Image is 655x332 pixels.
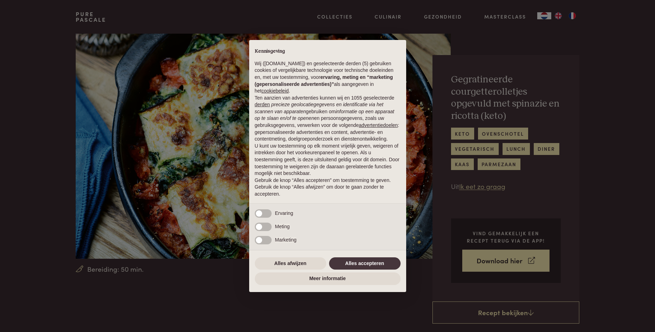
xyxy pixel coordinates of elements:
p: U kunt uw toestemming op elk moment vrijelijk geven, weigeren of intrekken door het voorkeurenpan... [255,143,401,177]
button: Meer informatie [255,272,401,285]
em: informatie op een apparaat op te slaan en/of te openen [255,109,395,121]
a: cookiebeleid [261,88,289,94]
em: precieze geolocatiegegevens en identificatie via het scannen van apparaten [255,102,383,114]
button: Alles afwijzen [255,257,326,270]
span: Marketing [275,237,296,243]
p: Gebruik de knop “Alles accepteren” om toestemming te geven. Gebruik de knop “Alles afwijzen” om d... [255,177,401,198]
p: Wij ([DOMAIN_NAME]) en geselecteerde derden (5) gebruiken cookies of vergelijkbare technologie vo... [255,60,401,95]
button: Alles accepteren [329,257,401,270]
h2: Kennisgeving [255,48,401,55]
span: Ervaring [275,210,293,216]
button: advertentiedoelen [359,122,398,129]
p: Ten aanzien van advertenties kunnen wij en 1055 geselecteerde gebruiken om en persoonsgegevens, z... [255,95,401,143]
strong: ervaring, meting en “marketing (gepersonaliseerde advertenties)” [255,74,393,87]
button: derden [255,101,270,108]
span: Meting [275,224,290,229]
